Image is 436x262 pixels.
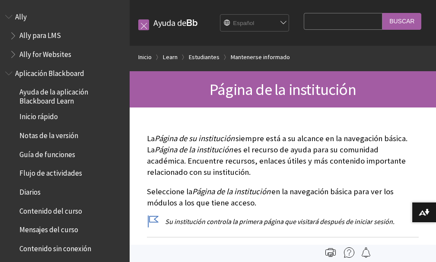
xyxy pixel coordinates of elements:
[19,28,61,40] span: Ally para LMS
[186,17,198,28] strong: Bb
[19,166,82,178] span: Flujo de actividades
[19,241,91,253] span: Contenido sin conexión
[15,9,27,21] span: Ally
[163,52,178,63] a: Learn
[15,66,84,78] span: Aplicación Blackboard
[382,13,421,30] input: Buscar
[19,128,78,140] span: Notas de la versión
[19,110,58,121] span: Inicio rápido
[231,52,290,63] a: Mantenerse informado
[5,9,124,62] nav: Book outline for Anthology Ally Help
[153,17,198,28] a: Ayuda deBb
[147,217,419,226] p: Su institución controla la primera página que visitará después de iniciar sesión.
[19,85,124,105] span: Ayuda de la aplicación Blackboard Learn
[192,186,271,196] span: Página de la institución
[220,15,290,32] select: Site Language Selector
[210,79,356,99] span: Página de la institución
[19,47,71,59] span: Ally for Websites
[138,52,152,63] a: Inicio
[344,247,354,258] img: More help
[19,147,75,159] span: Guía de funciones
[19,223,78,234] span: Mensajes del curso
[155,145,233,155] span: Página de la institución
[19,204,82,215] span: Contenido del curso
[189,52,220,63] a: Estudiantes
[325,247,336,258] img: Print
[147,133,419,178] p: La siempre está a su alcance en la navegación básica. La es el recurso de ayuda para su comunidad...
[147,186,419,208] p: Seleccione la en la navegación básica para ver los módulos a los que tiene acceso.
[19,185,41,196] span: Diarios
[361,247,371,258] img: Follow this page
[155,133,235,143] span: Página de su institución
